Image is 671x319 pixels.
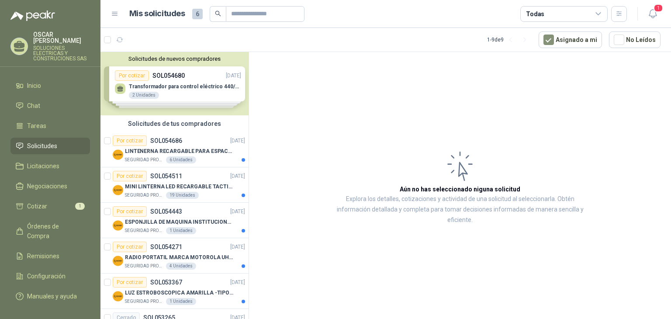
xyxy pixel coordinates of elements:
[10,178,90,194] a: Negociaciones
[230,208,245,216] p: [DATE]
[113,185,123,195] img: Company Logo
[113,277,147,288] div: Por cotizar
[104,55,245,62] button: Solicitudes de nuevos compradores
[10,118,90,134] a: Tareas
[150,138,182,144] p: SOL054686
[150,208,182,215] p: SOL054443
[230,243,245,251] p: [DATE]
[125,263,164,270] p: SEGURIDAD PROVISER LTDA
[113,291,123,302] img: Company Logo
[100,274,249,309] a: Por cotizarSOL053367[DATE] Company LogoLUZ ESTROBOSCOPICA AMARILLA -TIPO BALIZASEGURIDAD PROVISER...
[166,156,196,163] div: 6 Unidades
[100,167,249,203] a: Por cotizarSOL054511[DATE] Company LogoMINI LINTERNA LED RECARGABLE TACTICASEGURIDAD PROVISER LTD...
[125,147,234,156] p: LINTENERNA RECARGABLE PARA ESPACIOS ABIERTOS 100-120MTS
[100,203,249,238] a: Por cotizarSOL054443[DATE] Company LogoESPONJILLA DE MAQUINA INSTITUCIONAL-NEGRA X 12 UNIDADESSEG...
[150,279,182,285] p: SOL053367
[215,10,221,17] span: search
[27,101,40,111] span: Chat
[33,31,90,44] p: OSCAR [PERSON_NAME]
[645,6,661,22] button: 1
[150,173,182,179] p: SOL054511
[113,135,147,146] div: Por cotizar
[113,206,147,217] div: Por cotizar
[539,31,602,48] button: Asignado a mi
[125,289,234,297] p: LUZ ESTROBOSCOPICA AMARILLA -TIPO BALIZA
[166,192,199,199] div: 19 Unidades
[10,138,90,154] a: Solicitudes
[166,298,196,305] div: 1 Unidades
[230,172,245,180] p: [DATE]
[166,227,196,234] div: 1 Unidades
[27,181,67,191] span: Negociaciones
[10,218,90,244] a: Órdenes de Compra
[125,298,164,305] p: SEGURIDAD PROVISER LTDA
[100,115,249,132] div: Solicitudes de tus compradores
[113,171,147,181] div: Por cotizar
[125,192,164,199] p: SEGURIDAD PROVISER LTDA
[100,52,249,115] div: Solicitudes de nuevos compradoresPor cotizarSOL054680[DATE] Transformador para control eléctrico ...
[125,156,164,163] p: SEGURIDAD PROVISER LTDA
[113,242,147,252] div: Por cotizar
[33,45,90,61] p: SOLUCIONES ELECTRICAS Y CONSTRUCIONES SAS
[125,227,164,234] p: SEGURIDAD PROVISER LTDA
[27,161,59,171] span: Licitaciones
[10,77,90,94] a: Inicio
[75,203,85,210] span: 1
[192,9,203,19] span: 6
[609,31,661,48] button: No Leídos
[166,263,196,270] div: 4 Unidades
[10,97,90,114] a: Chat
[100,238,249,274] a: Por cotizarSOL054271[DATE] Company LogoRADIO PORTATIL MARCA MOTOROLA UHF SIN PANTALLA CON GPS, IN...
[113,149,123,160] img: Company Logo
[27,291,77,301] span: Manuales y ayuda
[336,194,584,225] p: Explora los detalles, cotizaciones y actividad de una solicitud al seleccionarla. Obtén informaci...
[27,201,47,211] span: Cotizar
[10,288,90,305] a: Manuales y ayuda
[129,7,185,20] h1: Mis solicitudes
[125,218,234,226] p: ESPONJILLA DE MAQUINA INSTITUCIONAL-NEGRA X 12 UNIDADES
[230,137,245,145] p: [DATE]
[10,248,90,264] a: Remisiones
[125,183,234,191] p: MINI LINTERNA LED RECARGABLE TACTICA
[125,253,234,262] p: RADIO PORTATIL MARCA MOTOROLA UHF SIN PANTALLA CON GPS, INCLUYE: ANTENA, BATERIA, CLIP Y CARGADOR
[487,33,532,47] div: 1 - 9 de 9
[10,268,90,284] a: Configuración
[10,198,90,215] a: Cotizar1
[27,222,82,241] span: Órdenes de Compra
[27,121,46,131] span: Tareas
[27,251,59,261] span: Remisiones
[27,141,57,151] span: Solicitudes
[113,220,123,231] img: Company Logo
[27,81,41,90] span: Inicio
[27,271,66,281] span: Configuración
[654,4,663,12] span: 1
[10,10,55,21] img: Logo peakr
[100,132,249,167] a: Por cotizarSOL054686[DATE] Company LogoLINTENERNA RECARGABLE PARA ESPACIOS ABIERTOS 100-120MTSSEG...
[113,256,123,266] img: Company Logo
[10,158,90,174] a: Licitaciones
[150,244,182,250] p: SOL054271
[230,278,245,287] p: [DATE]
[400,184,520,194] h3: Aún no has seleccionado niguna solicitud
[526,9,544,19] div: Todas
